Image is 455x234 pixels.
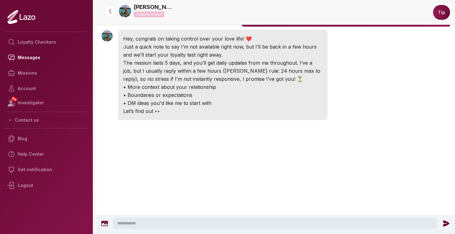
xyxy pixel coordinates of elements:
[5,50,88,65] a: Messages
[5,131,88,146] a: Blog
[123,59,323,83] p: The mission lasts 5 days, and you’ll get daily updates from me throughout. I’ve a job, but I usua...
[134,11,164,17] p: Ongoing mission
[5,162,88,177] a: Get notification
[123,43,323,59] p: Just a quick note to say I’m not available right now, but I’ll be back in a few hours and we’ll s...
[123,99,323,107] p: • DM ideas you'd like me to start with
[102,30,113,41] img: User avatar
[123,107,323,115] p: Let’s find out 👀
[11,96,18,102] span: NEW
[5,115,88,126] button: Contact us
[5,65,88,81] a: Missions
[5,96,88,109] a: NEWInvestigator
[5,34,88,50] a: Loyalty Checkers
[5,146,88,162] a: Help Center
[123,91,323,99] p: • Boundaries or expectations
[134,3,174,11] a: [PERSON_NAME]
[119,5,131,17] img: 9bfbf80e-688a-403c-a72d-9e4ea39ca253
[5,81,88,96] a: Account
[123,83,323,91] p: • More context about your relationship
[123,35,323,43] p: Hey, congrats on taking control over your love life! ❤️
[5,177,88,193] div: Logout
[433,5,450,20] button: Tip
